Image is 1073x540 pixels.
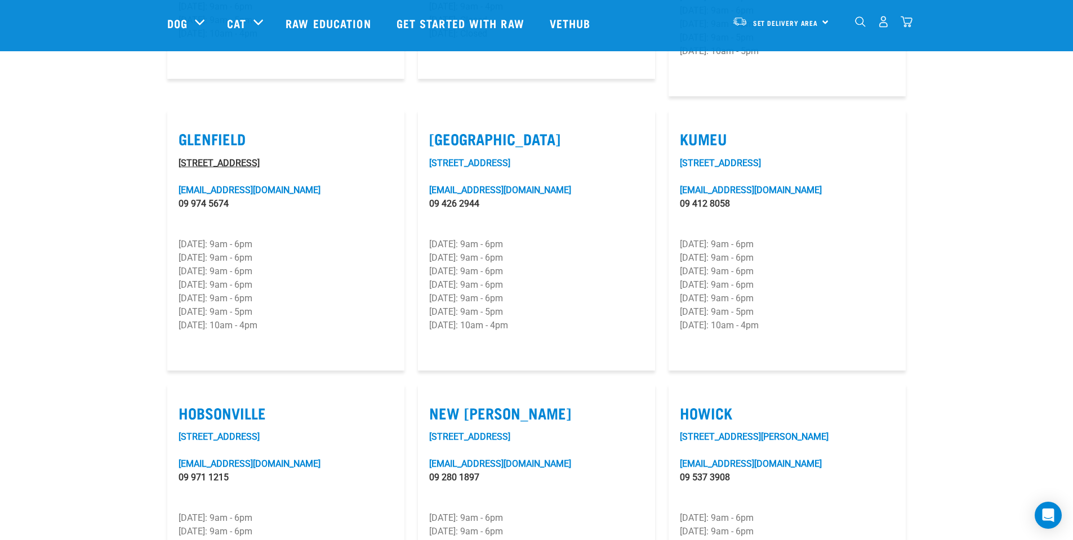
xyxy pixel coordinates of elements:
[538,1,605,46] a: Vethub
[429,305,644,319] p: [DATE]: 9am - 5pm
[227,15,246,32] a: Cat
[878,16,889,28] img: user.png
[901,16,912,28] img: home-icon@2x.png
[179,305,393,319] p: [DATE]: 9am - 5pm
[680,265,894,278] p: [DATE]: 9am - 6pm
[429,265,644,278] p: [DATE]: 9am - 6pm
[680,404,894,422] label: Howick
[680,278,894,292] p: [DATE]: 9am - 6pm
[680,525,894,538] p: [DATE]: 9am - 6pm
[680,305,894,319] p: [DATE]: 9am - 5pm
[680,319,894,332] p: [DATE]: 10am - 4pm
[429,458,571,469] a: [EMAIL_ADDRESS][DOMAIN_NAME]
[179,158,260,168] a: [STREET_ADDRESS]
[680,198,730,209] a: 09 412 8058
[732,16,747,26] img: van-moving.png
[429,130,644,148] label: [GEOGRAPHIC_DATA]
[179,319,393,332] p: [DATE]: 10am - 4pm
[680,185,822,195] a: [EMAIL_ADDRESS][DOMAIN_NAME]
[429,158,510,168] a: [STREET_ADDRESS]
[429,185,571,195] a: [EMAIL_ADDRESS][DOMAIN_NAME]
[680,251,894,265] p: [DATE]: 9am - 6pm
[855,16,866,27] img: home-icon-1@2x.png
[680,292,894,305] p: [DATE]: 9am - 6pm
[385,1,538,46] a: Get started with Raw
[179,404,393,422] label: Hobsonville
[429,292,644,305] p: [DATE]: 9am - 6pm
[179,511,393,525] p: [DATE]: 9am - 6pm
[429,198,479,209] a: 09 426 2944
[680,511,894,525] p: [DATE]: 9am - 6pm
[179,130,393,148] label: Glenfield
[179,472,229,483] a: 09 971 1215
[179,265,393,278] p: [DATE]: 9am - 6pm
[1035,502,1062,529] div: Open Intercom Messenger
[429,319,644,332] p: [DATE]: 10am - 4pm
[179,525,393,538] p: [DATE]: 9am - 6pm
[429,238,644,251] p: [DATE]: 9am - 6pm
[429,431,510,442] a: [STREET_ADDRESS]
[680,431,829,442] a: [STREET_ADDRESS][PERSON_NAME]
[680,158,761,168] a: [STREET_ADDRESS]
[753,21,818,25] span: Set Delivery Area
[167,15,188,32] a: Dog
[179,292,393,305] p: [DATE]: 9am - 6pm
[680,458,822,469] a: [EMAIL_ADDRESS][DOMAIN_NAME]
[680,238,894,251] p: [DATE]: 9am - 6pm
[429,511,644,525] p: [DATE]: 9am - 6pm
[274,1,385,46] a: Raw Education
[179,251,393,265] p: [DATE]: 9am - 6pm
[179,458,320,469] a: [EMAIL_ADDRESS][DOMAIN_NAME]
[429,251,644,265] p: [DATE]: 9am - 6pm
[179,198,229,209] a: 09 974 5674
[429,472,479,483] a: 09 280 1897
[179,185,320,195] a: [EMAIL_ADDRESS][DOMAIN_NAME]
[179,278,393,292] p: [DATE]: 9am - 6pm
[680,472,730,483] a: 09 537 3908
[680,130,894,148] label: Kumeu
[179,238,393,251] p: [DATE]: 9am - 6pm
[179,431,260,442] a: [STREET_ADDRESS]
[429,278,644,292] p: [DATE]: 9am - 6pm
[429,525,644,538] p: [DATE]: 9am - 6pm
[429,404,644,422] label: New [PERSON_NAME]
